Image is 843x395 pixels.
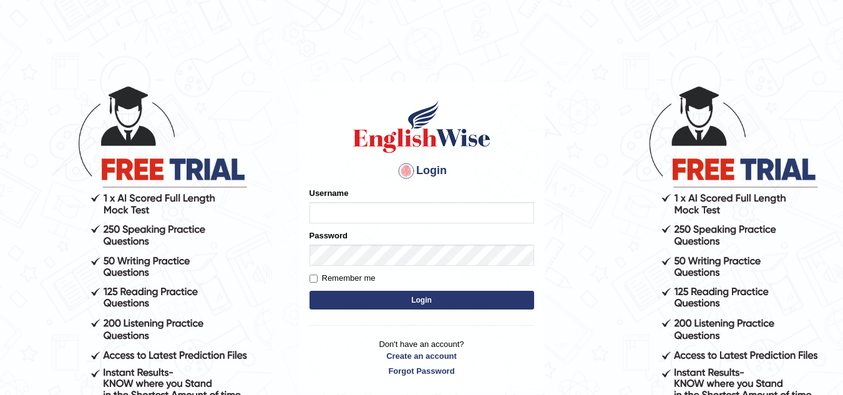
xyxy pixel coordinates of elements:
[309,161,534,181] h4: Login
[309,291,534,310] button: Login
[309,365,534,377] a: Forgot Password
[309,187,349,199] label: Username
[309,275,318,283] input: Remember me
[309,350,534,362] a: Create an account
[309,338,534,377] p: Don't have an account?
[309,272,376,285] label: Remember me
[309,230,348,241] label: Password
[351,99,493,155] img: Logo of English Wise sign in for intelligent practice with AI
